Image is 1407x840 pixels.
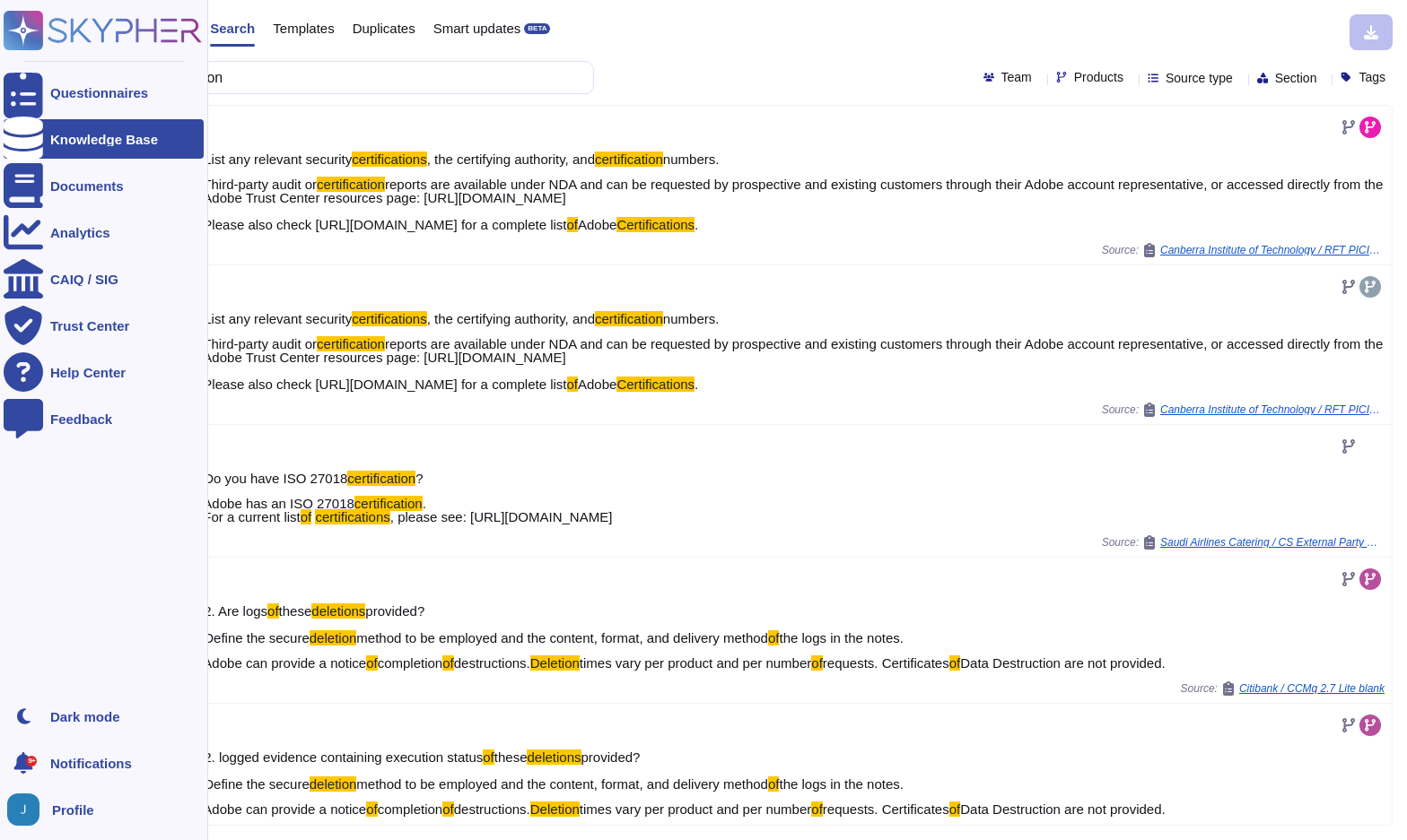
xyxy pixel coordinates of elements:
span: requests. Certificates [823,655,949,671]
mark: deletions [527,749,581,765]
span: Source: [1181,681,1385,696]
span: method to be employed and the content, format, and delivery method [356,776,768,792]
span: Source type [1166,72,1233,84]
span: Canberra Institute of Technology / RFT PICI0008264 Appendix 1 to Attachment B Provider Capability... [1160,404,1385,415]
span: Search [210,22,255,35]
mark: of [567,377,579,392]
span: Notifications [50,757,132,770]
span: reports are available under NDA and can be requested by prospective and existing customers throug... [203,336,1383,392]
a: Trust Center [4,306,204,345]
a: Feedback [4,399,204,438]
span: Profile [52,803,94,817]
mark: of [811,655,823,671]
span: Templates [273,22,334,35]
span: Citibank / CCMq 2.7 Lite blank [1239,683,1385,694]
span: Saudi Airlines Catering / CS External Party General Assessment V3 [1160,537,1385,548]
span: Adobe can provide a notice [203,801,366,817]
div: Questionnaires [50,86,148,100]
mark: of [267,603,279,619]
span: reports are available under NDA and can be requested by prospective and existing customers throug... [203,177,1383,232]
mark: Deletion [530,655,580,671]
span: Source: [1102,403,1385,417]
mark: of [366,801,378,817]
button: user [4,790,52,829]
span: 2. Are logs [204,603,267,619]
span: 2. logged evidence containing execution status [204,749,483,765]
span: times vary per product and per number [580,655,811,671]
div: Help Center [50,366,126,379]
mark: certification [347,471,415,486]
span: Do you have ISO 27018 [204,471,347,486]
span: List any relevant security [204,152,352,167]
mark: of [811,801,823,817]
div: Knowledge Base [50,133,158,146]
mark: certification [317,336,385,351]
mark: of [567,217,579,232]
a: Questionnaires [4,73,204,112]
img: user [7,793,39,826]
mark: deletion [310,776,357,792]
mark: certification [595,311,663,326]
span: Canberra Institute of Technology / RFT PICI0008264 Appendix 1 to Attachment B Provider Capability... [1160,245,1385,255]
span: the logs in the notes. [779,776,903,792]
span: destructions. [454,801,530,817]
span: completion [378,801,443,817]
mark: of [949,801,961,817]
mark: of [768,630,780,645]
mark: of [768,776,780,792]
span: , the certifying authority, and [427,311,595,326]
mark: certifications [315,509,389,524]
span: Third-party audit or [203,336,317,351]
span: Data Destruction are not provided. [960,655,1165,671]
span: times vary per product and per number [580,801,811,817]
a: Knowledge Base [4,119,204,159]
mark: of [366,655,378,671]
mark: deletion [310,630,357,645]
mark: deletions [311,603,365,619]
mark: certification [354,496,423,511]
span: . [695,377,698,392]
span: Source: [1102,535,1385,550]
mark: of [301,509,312,524]
mark: certification [595,152,663,167]
span: numbers. [663,311,720,326]
input: Search a question or template... [71,62,575,93]
div: CAIQ / SIG [50,273,118,286]
a: Help Center [4,352,204,392]
mark: certifications [352,152,426,167]
mark: of [483,749,494,765]
div: Documents [50,179,124,193]
span: Smart updates [433,22,521,35]
a: CAIQ / SIG [4,259,204,299]
a: Analytics [4,212,204,252]
mark: certification [317,177,385,192]
span: Adobe can provide a notice [203,655,366,671]
span: , the certifying authority, and [427,152,595,167]
span: List any relevant security [204,311,352,326]
mark: certifications [352,311,426,326]
a: Documents [4,166,204,205]
div: Dark mode [50,710,120,723]
span: Data Destruction are not provided. [960,801,1165,817]
span: Products [1074,71,1123,83]
span: ? [415,471,423,486]
span: Adobe [578,217,616,232]
span: , please see: [URL][DOMAIN_NAME] [390,509,613,524]
span: these [279,603,312,619]
div: Analytics [50,226,110,239]
span: Adobe [578,377,616,392]
mark: Deletion [530,801,580,817]
span: destructions. [454,655,530,671]
span: these [494,749,528,765]
mark: of [442,655,454,671]
mark: of [442,801,454,817]
mark: of [949,655,961,671]
span: Source: [1102,243,1385,257]
span: Duplicates [353,22,415,35]
span: method to be employed and the content, format, and delivery method [356,630,768,645]
span: . [695,217,698,232]
span: Adobe has an ISO 27018 [203,496,354,511]
span: Tags [1359,71,1385,83]
span: Team [1001,71,1032,83]
span: Third-party audit or [203,177,317,192]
